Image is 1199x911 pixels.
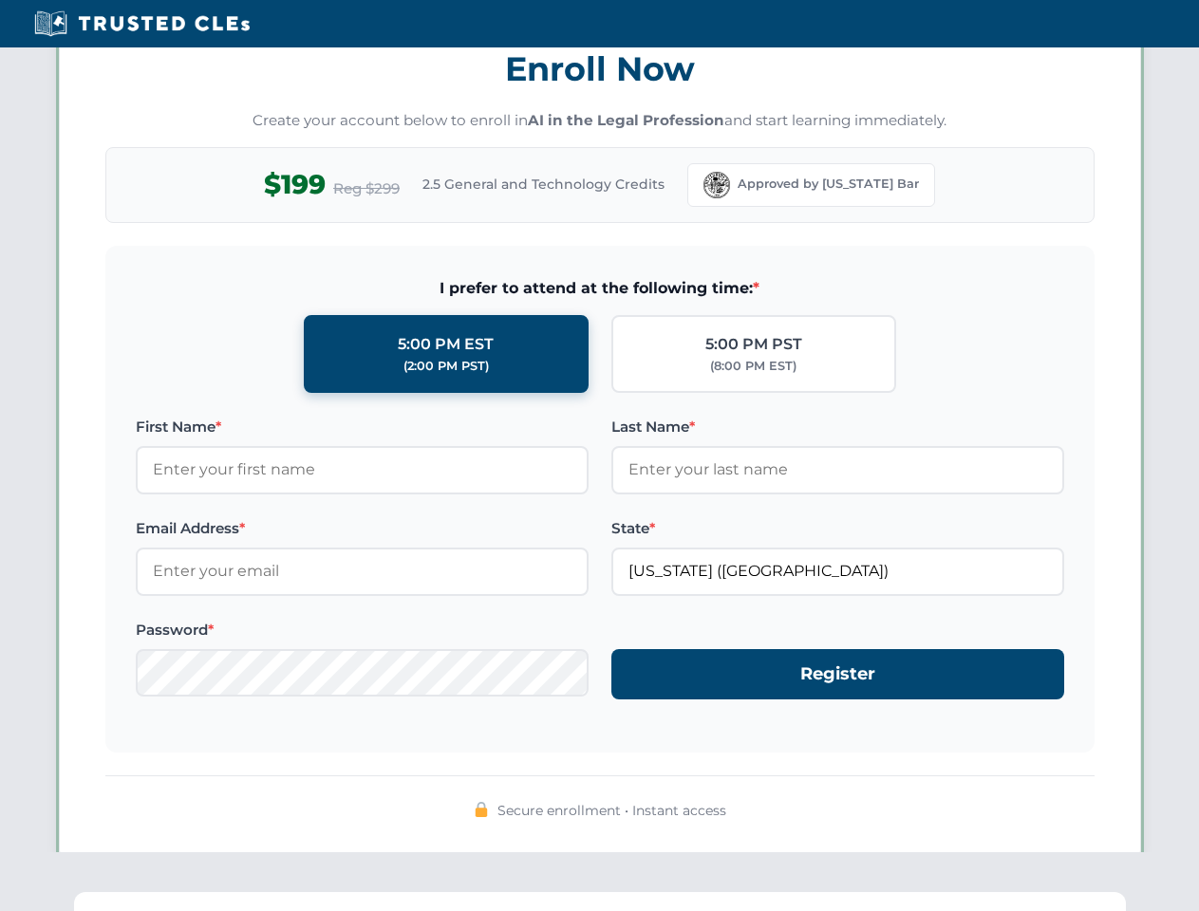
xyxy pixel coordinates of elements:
[611,446,1064,493] input: Enter your last name
[28,9,255,38] img: Trusted CLEs
[136,276,1064,301] span: I prefer to attend at the following time:
[705,332,802,357] div: 5:00 PM PST
[528,111,724,129] strong: AI in the Legal Profession
[403,357,489,376] div: (2:00 PM PST)
[611,416,1064,438] label: Last Name
[710,357,796,376] div: (8:00 PM EST)
[497,800,726,821] span: Secure enrollment • Instant access
[105,110,1095,132] p: Create your account below to enroll in and start learning immediately.
[105,39,1095,99] h3: Enroll Now
[611,517,1064,540] label: State
[474,802,489,817] img: 🔒
[333,177,400,200] span: Reg $299
[136,517,589,540] label: Email Address
[136,619,589,641] label: Password
[611,649,1064,699] button: Register
[398,332,494,357] div: 5:00 PM EST
[136,446,589,493] input: Enter your first name
[422,174,665,195] span: 2.5 General and Technology Credits
[136,416,589,438] label: First Name
[703,172,730,198] img: Florida Bar
[611,548,1064,595] input: Florida (FL)
[264,163,326,206] span: $199
[136,548,589,595] input: Enter your email
[738,175,919,194] span: Approved by [US_STATE] Bar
